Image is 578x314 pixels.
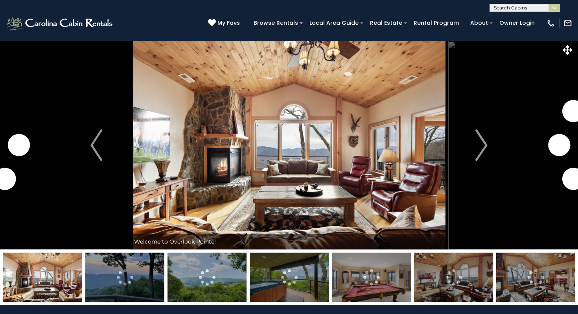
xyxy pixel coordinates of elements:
[495,17,539,29] a: Owner Login
[250,17,302,29] a: Browse Rentals
[410,17,463,29] a: Rental Program
[130,234,448,249] div: Welcome to Overlook Pointe!
[3,253,82,302] img: 163477009
[250,253,329,302] img: 169113765
[217,19,240,27] span: My Favs
[563,19,572,28] img: mail-regular-white.png
[208,19,242,28] a: My Favs
[366,17,406,29] a: Real Estate
[63,41,130,249] button: Previous
[496,253,575,302] img: 163477010
[306,17,363,29] a: Local Area Guide
[448,41,515,249] button: Next
[168,253,247,302] img: 169113753
[6,15,115,31] img: White-1-2.png
[332,253,411,302] img: 163477027
[85,253,164,302] img: 163278099
[414,253,493,302] img: 163477008
[547,19,555,28] img: phone-regular-white.png
[90,129,102,161] img: arrow
[466,17,492,29] a: About
[476,129,488,161] img: arrow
